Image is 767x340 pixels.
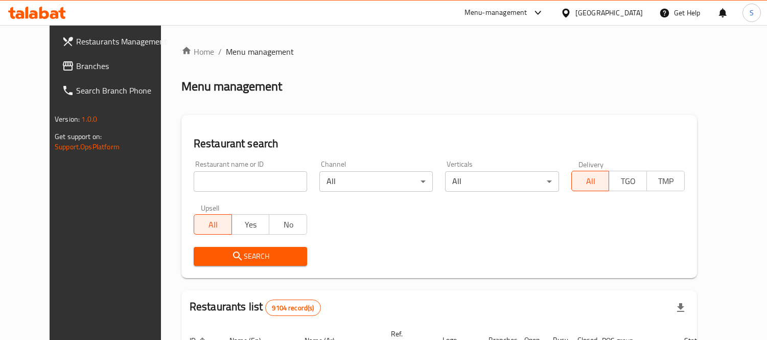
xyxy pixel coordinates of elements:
[55,140,120,153] a: Support.OpsPlatform
[750,7,754,18] span: S
[55,112,80,126] span: Version:
[201,204,220,211] label: Upsell
[194,171,307,192] input: Search for restaurant name or ID..
[190,299,321,316] h2: Restaurants list
[464,7,527,19] div: Menu-management
[609,171,647,191] button: TGO
[198,217,228,232] span: All
[194,136,685,151] h2: Restaurant search
[651,174,681,189] span: TMP
[181,46,697,58] nav: breadcrumb
[265,300,320,316] div: Total records count
[181,46,214,58] a: Home
[266,303,320,313] span: 9104 record(s)
[236,217,266,232] span: Yes
[81,112,97,126] span: 1.0.0
[646,171,685,191] button: TMP
[181,78,282,95] h2: Menu management
[76,84,170,97] span: Search Branch Phone
[218,46,222,58] li: /
[194,247,307,266] button: Search
[54,78,178,103] a: Search Branch Phone
[668,296,693,320] div: Export file
[445,171,559,192] div: All
[571,171,610,191] button: All
[319,171,433,192] div: All
[76,35,170,48] span: Restaurants Management
[54,29,178,54] a: Restaurants Management
[54,54,178,78] a: Branches
[194,214,232,235] button: All
[613,174,643,189] span: TGO
[575,7,643,18] div: [GEOGRAPHIC_DATA]
[576,174,606,189] span: All
[273,217,303,232] span: No
[231,214,270,235] button: Yes
[202,250,299,263] span: Search
[55,130,102,143] span: Get support on:
[269,214,307,235] button: No
[226,46,294,58] span: Menu management
[578,161,604,168] label: Delivery
[76,60,170,72] span: Branches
